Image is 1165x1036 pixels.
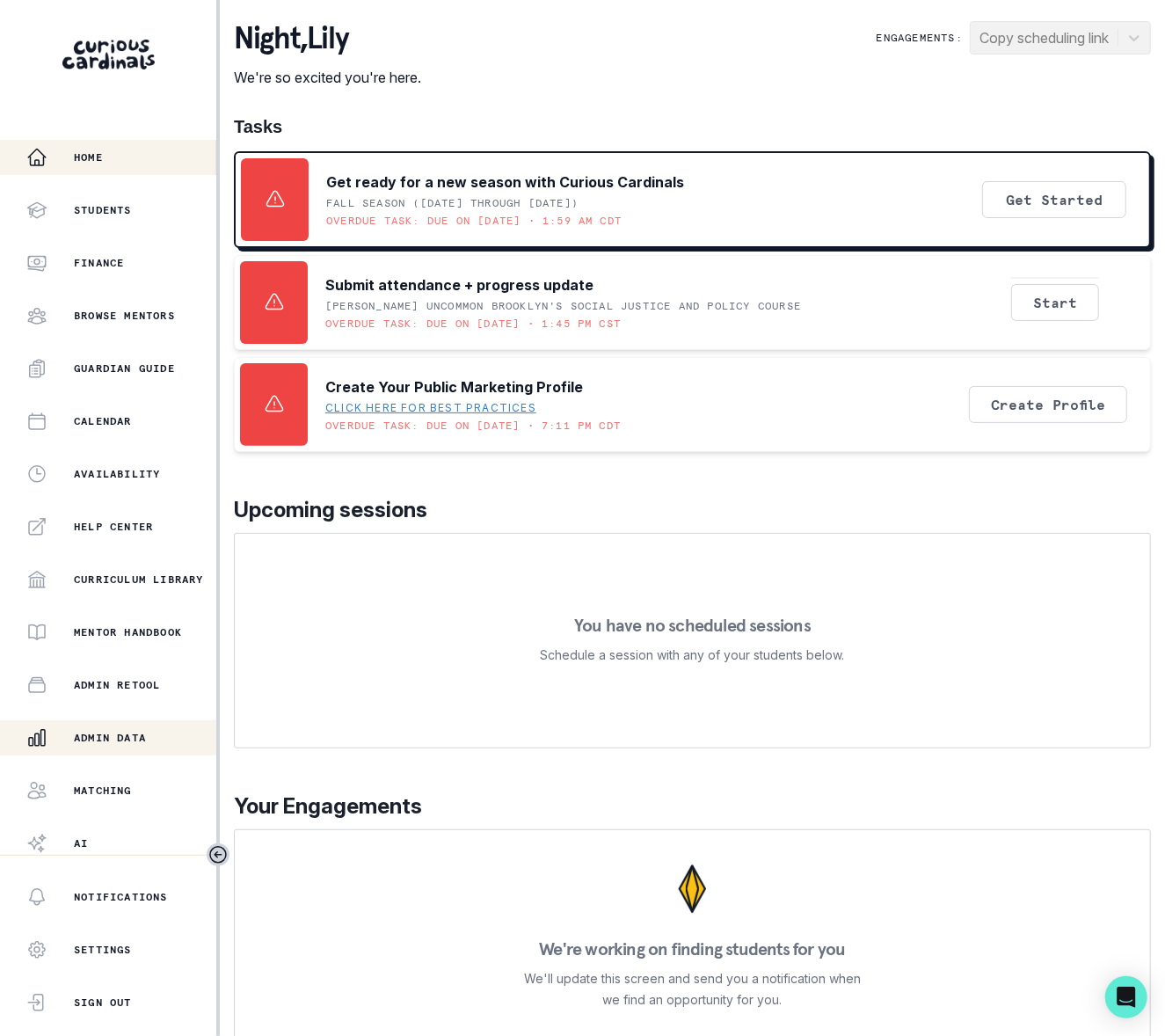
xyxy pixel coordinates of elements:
[524,968,862,1010] p: We'll update this screen and send you a notification when we find an opportunity for you.
[74,573,204,587] p: Curriculum Library
[234,21,421,56] p: night , Lily
[325,317,621,331] p: Overdue task: Due on [DATE] • 1:45 PM CST
[74,890,168,904] p: Notifications
[74,625,182,639] p: Mentor Handbook
[74,943,132,957] p: Settings
[74,414,132,428] p: Calendar
[74,836,88,850] p: AI
[74,150,103,164] p: Home
[74,784,132,798] p: Matching
[74,678,160,692] p: Admin Retool
[62,40,155,69] img: Curious Cardinals Logo
[234,116,1151,137] h1: Tasks
[326,171,684,193] p: Get ready for a new season with Curious Cardinals
[234,791,1151,822] p: Your Engagements
[325,299,801,313] p: [PERSON_NAME] UNCOMMON Brooklyn's Social Justice and Policy Course
[325,419,621,433] p: Overdue task: Due on [DATE] • 7:11 PM CDT
[74,996,132,1010] p: Sign Out
[326,196,579,210] p: Fall Season ([DATE] through [DATE])
[326,214,622,228] p: Overdue task: Due on [DATE] • 1:59 AM CDT
[234,494,1151,526] p: Upcoming sessions
[1105,976,1147,1018] div: Open Intercom Messenger
[325,401,536,415] a: Click here for best practices
[574,616,811,634] p: You have no scheduled sessions
[969,386,1127,423] button: Create Profile
[325,376,583,398] p: Create Your Public Marketing Profile
[74,309,175,323] p: Browse Mentors
[541,645,845,666] p: Schedule a session with any of your students below.
[325,274,593,295] p: Submit attendance + progress update
[74,256,124,270] p: Finance
[74,520,153,534] p: Help Center
[74,361,175,376] p: Guardian Guide
[74,731,146,745] p: Admin Data
[234,67,421,88] p: We're so excited you're here.
[74,203,132,217] p: Students
[74,467,160,481] p: Availability
[1011,284,1099,321] button: Start
[539,940,845,958] p: We're working on finding students for you
[982,181,1126,218] button: Get Started
[207,843,229,866] button: Toggle sidebar
[877,31,963,45] p: Engagements:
